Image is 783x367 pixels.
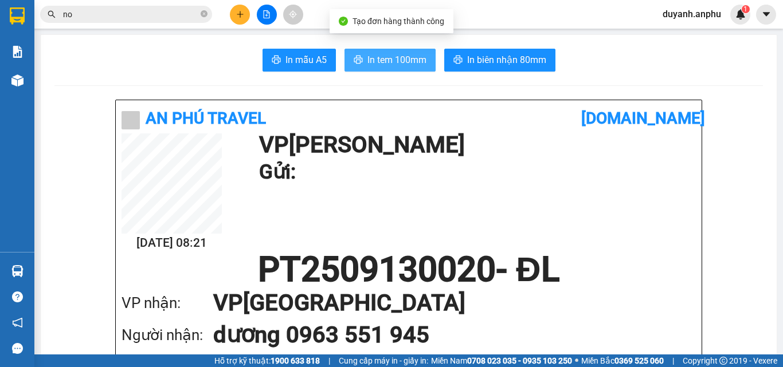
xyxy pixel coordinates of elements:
h2: [DATE] 08:21 [122,234,222,252]
span: message [12,343,23,354]
h1: VP [PERSON_NAME] [259,133,690,156]
img: logo-vxr [10,7,25,25]
h1: Gửi: [259,156,690,188]
div: VP nhận: [122,291,213,315]
span: Cung cấp máy in - giấy in: [339,354,428,367]
span: In biên nhận 80mm [467,53,546,67]
div: Người nhận: [122,323,213,347]
span: duyanh.anphu [653,7,730,21]
span: ⚪️ [575,358,578,363]
span: printer [453,55,463,66]
span: printer [354,55,363,66]
span: printer [272,55,281,66]
span: close-circle [201,9,208,20]
button: caret-down [756,5,776,25]
span: caret-down [761,9,772,19]
span: close-circle [201,10,208,17]
span: question-circle [12,291,23,302]
h1: PT2509130020 - ĐL [122,252,696,287]
button: plus [230,5,250,25]
span: | [328,354,330,367]
img: icon-new-feature [735,9,746,19]
span: search [48,10,56,18]
img: warehouse-icon [11,74,24,86]
span: Hỗ trợ kỹ thuật: [214,354,320,367]
strong: 0708 023 035 - 0935 103 250 [467,356,572,365]
button: aim [283,5,303,25]
span: In tem 100mm [367,53,426,67]
h1: dương 0963 551 945 [213,319,673,351]
span: Miền Nam [431,354,572,367]
b: An Phú Travel [146,109,266,128]
span: aim [289,10,297,18]
h1: VP [GEOGRAPHIC_DATA] [213,287,673,319]
strong: 0369 525 060 [614,356,664,365]
span: file-add [263,10,271,18]
strong: 1900 633 818 [271,356,320,365]
sup: 1 [742,5,750,13]
span: notification [12,317,23,328]
span: copyright [719,357,727,365]
img: solution-icon [11,46,24,58]
span: plus [236,10,244,18]
input: Tìm tên, số ĐT hoặc mã đơn [63,8,198,21]
button: file-add [257,5,277,25]
button: printerIn biên nhận 80mm [444,49,555,72]
span: In mẫu A5 [285,53,327,67]
img: warehouse-icon [11,265,24,277]
button: printerIn mẫu A5 [263,49,336,72]
button: printerIn tem 100mm [344,49,436,72]
b: [DOMAIN_NAME] [581,109,705,128]
span: Tạo đơn hàng thành công [353,17,444,26]
span: Miền Bắc [581,354,664,367]
span: 1 [743,5,747,13]
span: check-circle [339,17,348,26]
span: | [672,354,674,367]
